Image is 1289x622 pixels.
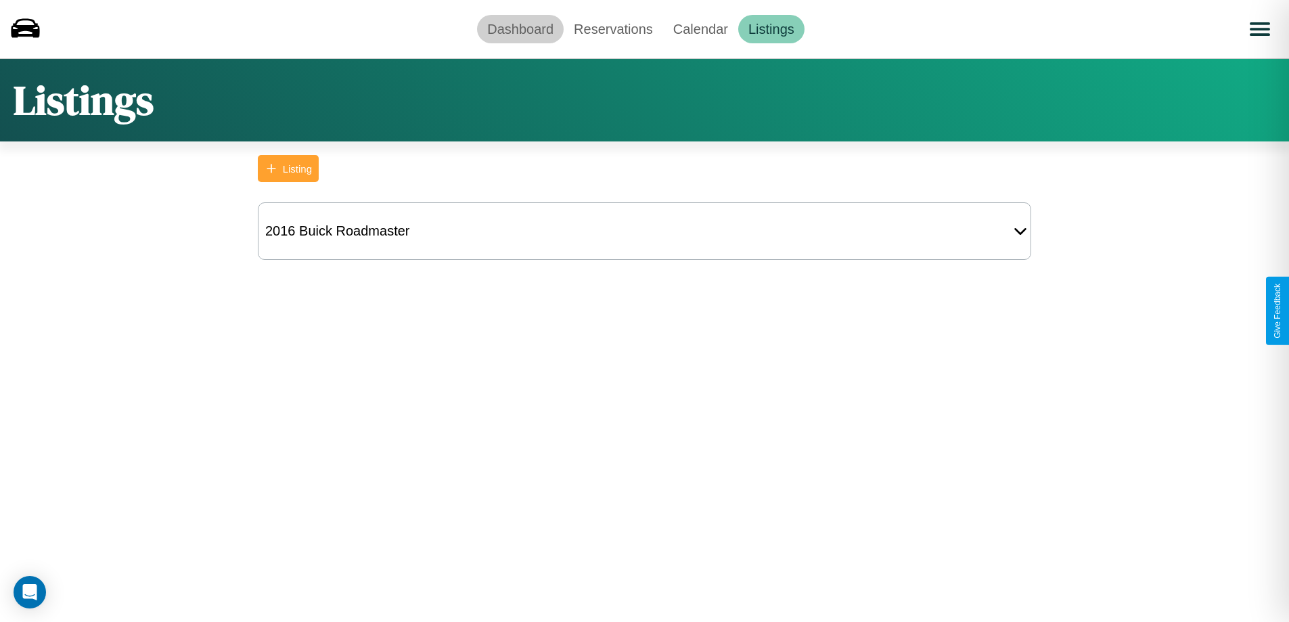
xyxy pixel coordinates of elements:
div: 2016 Buick Roadmaster [258,217,416,246]
div: Listing [283,163,312,175]
a: Reservations [564,15,663,43]
button: Listing [258,155,319,182]
a: Dashboard [477,15,564,43]
a: Listings [738,15,805,43]
div: Give Feedback [1273,284,1282,338]
button: Open menu [1241,10,1279,48]
h1: Listings [14,72,154,128]
a: Calendar [663,15,738,43]
div: Open Intercom Messenger [14,576,46,608]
